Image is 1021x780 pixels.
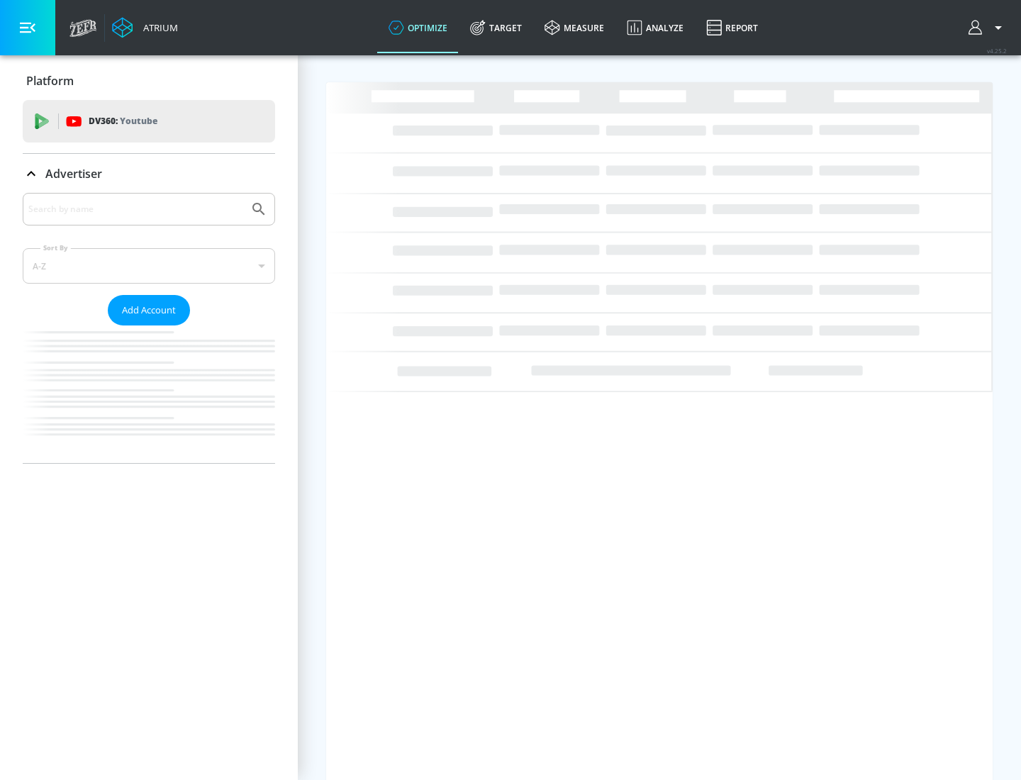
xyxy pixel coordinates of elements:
span: v 4.25.2 [987,47,1007,55]
span: Add Account [122,302,176,318]
a: measure [533,2,615,53]
div: Platform [23,61,275,101]
p: Advertiser [45,166,102,182]
div: Advertiser [23,193,275,463]
div: DV360: Youtube [23,100,275,143]
button: Add Account [108,295,190,325]
div: A-Z [23,248,275,284]
a: Report [695,2,769,53]
p: Platform [26,73,74,89]
p: Youtube [120,113,157,128]
a: Target [459,2,533,53]
a: Atrium [112,17,178,38]
label: Sort By [40,243,71,252]
a: optimize [377,2,459,53]
div: Advertiser [23,154,275,194]
div: Atrium [138,21,178,34]
p: DV360: [89,113,157,129]
input: Search by name [28,200,243,218]
nav: list of Advertiser [23,325,275,463]
a: Analyze [615,2,695,53]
